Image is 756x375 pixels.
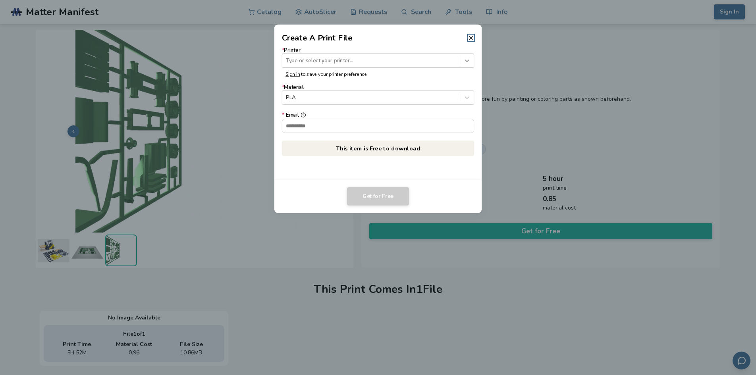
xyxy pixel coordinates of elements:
p: to save your printer preference [285,71,471,77]
h2: Create A Print File [282,32,353,44]
button: Get for Free [347,187,409,206]
button: *Email [301,112,306,117]
a: Sign in [285,71,300,77]
input: *MaterialPLA [286,95,287,101]
label: Printer [282,47,474,67]
div: Email [282,112,474,118]
p: This item is Free to download [282,140,474,156]
input: *Email [282,119,474,133]
input: *PrinterType or select your printer... [286,58,287,63]
label: Material [282,85,474,105]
